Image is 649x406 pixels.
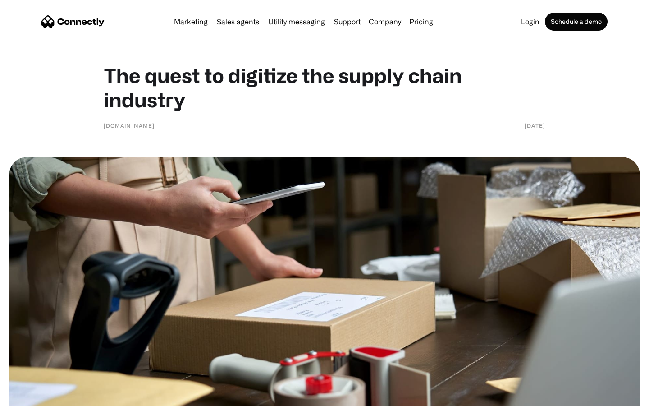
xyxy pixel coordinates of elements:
[104,63,545,112] h1: The quest to digitize the supply chain industry
[18,390,54,403] ul: Language list
[265,18,329,25] a: Utility messaging
[170,18,211,25] a: Marketing
[9,390,54,403] aside: Language selected: English
[406,18,437,25] a: Pricing
[213,18,263,25] a: Sales agents
[517,18,543,25] a: Login
[525,121,545,130] div: [DATE]
[104,121,155,130] div: [DOMAIN_NAME]
[330,18,364,25] a: Support
[369,15,401,28] div: Company
[545,13,608,31] a: Schedule a demo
